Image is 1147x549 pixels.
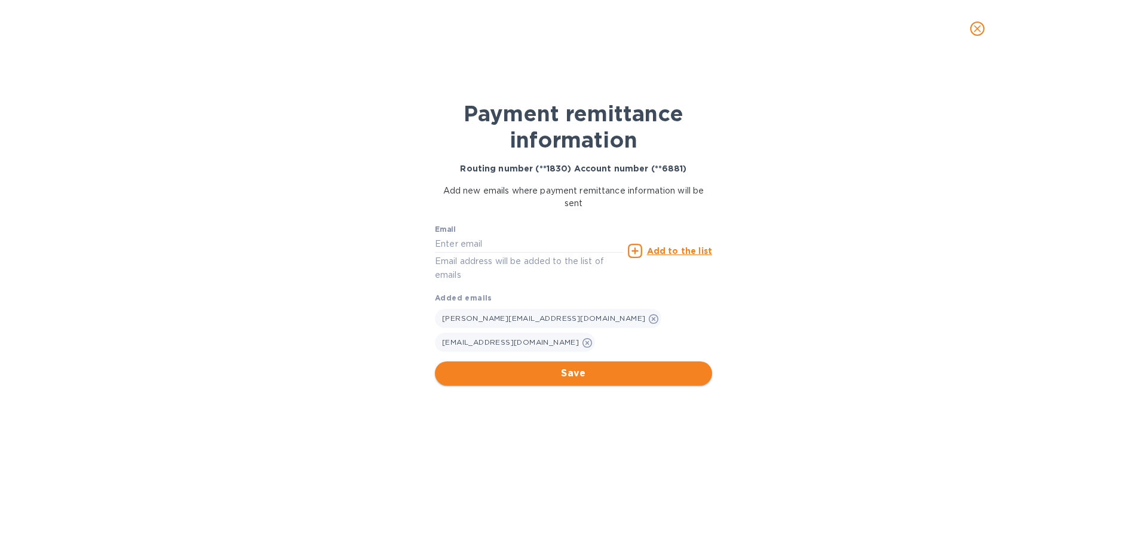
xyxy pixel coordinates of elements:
[444,366,703,381] span: Save
[435,254,623,282] p: Email address will be added to the list of emails
[435,235,623,253] input: Enter email
[435,293,492,302] b: Added emails
[435,333,595,352] div: [EMAIL_ADDRESS][DOMAIN_NAME]
[435,226,456,234] label: Email
[963,14,992,43] button: close
[435,309,661,328] div: [PERSON_NAME][EMAIL_ADDRESS][DOMAIN_NAME]
[460,164,686,173] b: Routing number (**1830) Account number (**6881)
[435,185,712,210] p: Add new emails where payment remittance information will be sent
[464,100,683,153] b: Payment remittance information
[442,314,645,323] span: [PERSON_NAME][EMAIL_ADDRESS][DOMAIN_NAME]
[435,361,712,385] button: Save
[647,246,712,256] u: Add to the list
[442,338,579,346] span: [EMAIL_ADDRESS][DOMAIN_NAME]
